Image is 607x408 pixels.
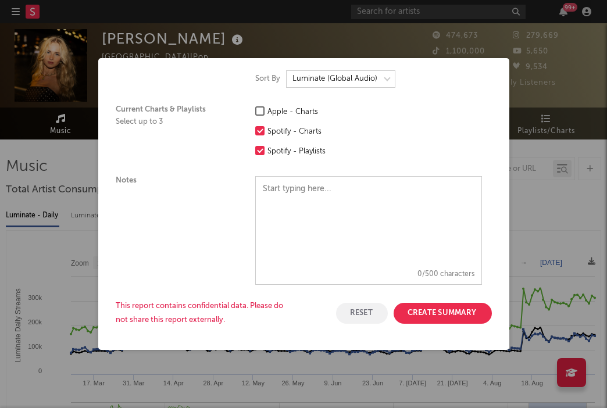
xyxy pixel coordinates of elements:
div: Select up to 3 [116,117,232,127]
button: Reset [336,303,388,324]
div: Spotify - Charts [267,125,366,139]
div: Current Charts & Playlists [116,105,232,159]
div: Notes [116,176,232,285]
div: 0 /500 characters [256,264,481,284]
button: Create Summary [394,303,492,324]
div: This report contains confidential data. Please do not share this report externally. [116,299,290,327]
div: Apple - Charts [267,105,366,119]
label: Sort By [255,72,280,86]
div: Spotify - Playlists [267,145,366,159]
